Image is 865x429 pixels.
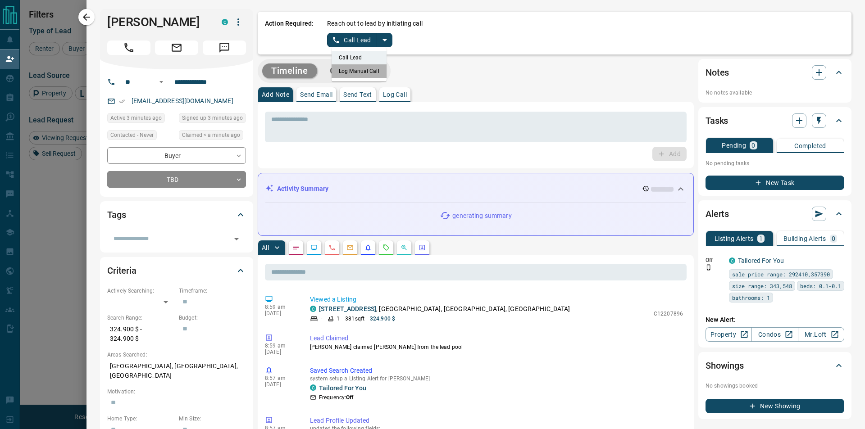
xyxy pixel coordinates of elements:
[310,384,316,391] div: condos.ca
[156,77,167,87] button: Open
[310,334,683,343] p: Lead Claimed
[107,15,208,29] h1: [PERSON_NAME]
[706,264,712,271] svg: Push Notification Only
[265,304,296,310] p: 8:59 am
[265,381,296,388] p: [DATE]
[265,181,686,197] div: Activity Summary
[107,287,174,295] p: Actively Searching:
[319,304,570,314] p: , [GEOGRAPHIC_DATA], [GEOGRAPHIC_DATA], [GEOGRAPHIC_DATA]
[327,33,392,47] div: split button
[732,281,792,290] span: size range: 343,548
[310,343,683,351] p: [PERSON_NAME] claimed [PERSON_NAME] from the lead pool
[337,315,340,323] p: 1
[706,113,728,128] h2: Tasks
[265,343,296,349] p: 8:59 am
[107,113,174,126] div: Mon Sep 15 2025
[179,113,246,126] div: Mon Sep 15 2025
[292,244,300,251] svg: Notes
[327,19,423,28] p: Reach out to lead by initiating call
[832,235,835,242] p: 0
[107,322,174,346] p: 324.900 $ - 324.900 $
[332,64,387,78] li: Log Manual Call
[722,142,746,149] p: Pending
[179,314,246,322] p: Budget:
[107,171,246,188] div: TBD
[346,394,353,401] strong: Off
[706,203,844,225] div: Alerts
[265,310,296,316] p: [DATE]
[751,327,798,342] a: Condos
[179,287,246,295] p: Timeframe:
[345,315,364,323] p: 381 sqft
[706,89,844,97] p: No notes available
[706,382,844,390] p: No showings booked
[706,62,844,83] div: Notes
[751,142,755,149] p: 0
[706,157,844,170] p: No pending tasks
[107,260,246,281] div: Criteria
[262,63,317,78] button: Timeline
[262,91,289,98] p: Add Note
[319,384,366,392] a: Tailored For You
[706,315,844,325] p: New Alert:
[370,315,395,323] p: 324.900 $
[107,359,246,383] p: [GEOGRAPHIC_DATA], [GEOGRAPHIC_DATA], [GEOGRAPHIC_DATA]
[277,184,328,194] p: Activity Summary
[401,244,408,251] svg: Opportunities
[706,327,752,342] a: Property
[319,305,376,312] a: [STREET_ADDRESS]
[107,263,137,278] h2: Criteria
[107,388,246,396] p: Motivation:
[327,33,377,47] button: Call Lead
[262,244,269,251] p: All
[110,131,154,140] span: Contacted - Never
[110,113,162,122] span: Active 3 minutes ago
[343,91,372,98] p: Send Text
[203,41,246,55] span: Message
[310,244,318,251] svg: Lead Browsing Activity
[107,204,246,226] div: Tags
[300,91,332,98] p: Send Email
[732,270,830,279] span: sale price range: 292410,357390
[107,41,150,55] span: Call
[179,415,246,423] p: Min Size:
[265,349,296,355] p: [DATE]
[800,281,841,290] span: beds: 0.1-0.1
[332,51,387,64] li: Call Lead
[654,310,683,318] p: C12207896
[107,147,246,164] div: Buyer
[319,393,353,402] p: Frequency:
[310,366,683,375] p: Saved Search Created
[265,19,314,47] p: Action Required:
[706,256,724,264] p: Off
[729,257,735,264] div: condos.ca
[119,98,125,104] svg: Email Verified
[382,244,390,251] svg: Requests
[310,416,683,425] p: Lead Profile Updated
[107,208,126,222] h2: Tags
[132,97,233,104] a: [EMAIL_ADDRESS][DOMAIN_NAME]
[265,375,296,381] p: 8:57 am
[706,355,844,376] div: Showings
[798,327,844,342] a: Mr.Loft
[419,244,426,251] svg: Agent Actions
[155,41,198,55] span: Email
[383,91,407,98] p: Log Call
[182,131,240,140] span: Claimed < a minute ago
[706,110,844,131] div: Tasks
[321,315,322,323] p: -
[364,244,372,251] svg: Listing Alerts
[759,235,763,242] p: 1
[452,211,511,221] p: generating summary
[715,235,754,242] p: Listing Alerts
[107,351,246,359] p: Areas Searched:
[346,244,354,251] svg: Emails
[738,257,784,264] a: Tailored For You
[783,235,826,242] p: Building Alerts
[706,176,844,190] button: New Task
[179,130,246,143] div: Mon Sep 15 2025
[706,207,729,221] h2: Alerts
[706,65,729,80] h2: Notes
[107,314,174,322] p: Search Range:
[222,19,228,25] div: condos.ca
